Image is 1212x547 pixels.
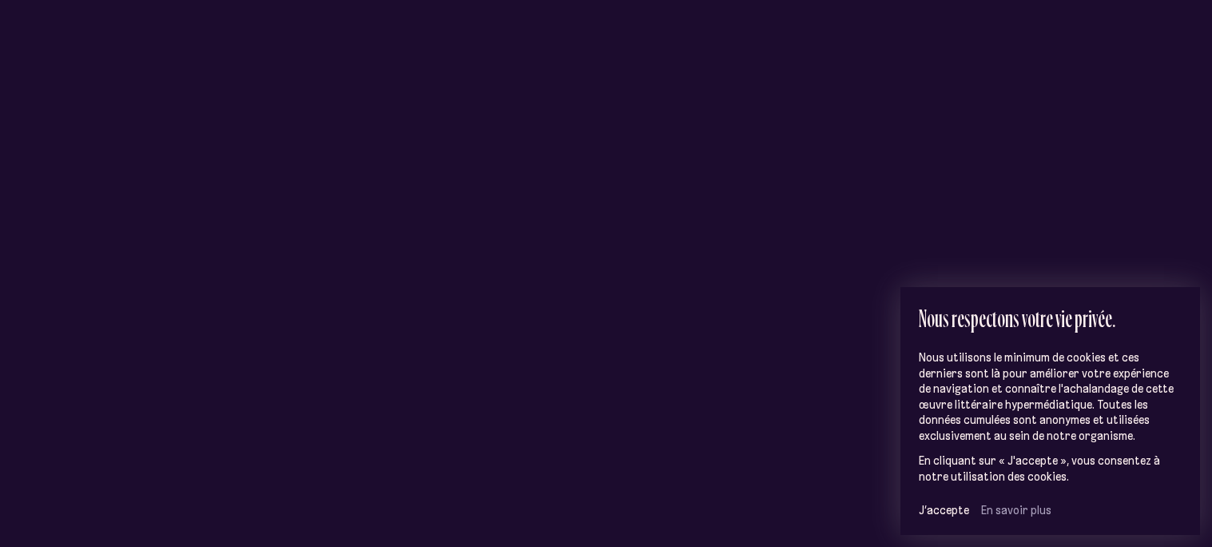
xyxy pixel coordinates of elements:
[919,503,969,517] button: J’accepte
[981,503,1051,517] a: En savoir plus
[919,453,1182,485] p: En cliquant sur « J'accepte », vous consentez à notre utilisation des cookies.
[919,305,1182,331] h2: Nous respectons votre vie privée.
[919,350,1182,444] p: Nous utilisons le minimum de cookies et ces derniers sont là pour améliorer votre expérience de n...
